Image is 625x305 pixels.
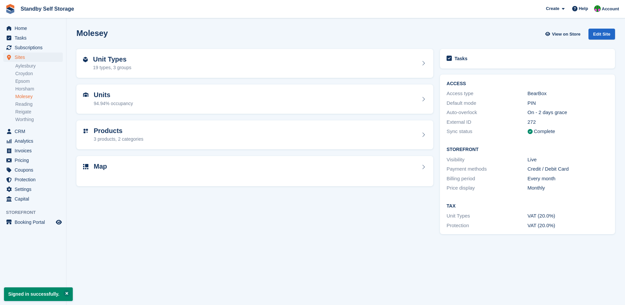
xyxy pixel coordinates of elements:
[447,222,527,229] div: Protection
[447,204,608,209] h2: Tax
[15,136,54,146] span: Analytics
[447,212,527,220] div: Unit Types
[534,128,555,135] div: Complete
[528,184,608,192] div: Monthly
[3,156,63,165] a: menu
[579,5,588,12] span: Help
[3,185,63,194] a: menu
[15,43,54,52] span: Subscriptions
[447,184,527,192] div: Price display
[5,4,15,14] img: stora-icon-8386f47178a22dfd0bd8f6a31ec36ba5ce8667c1dd55bd0f319d3a0aa187defe.svg
[447,90,527,97] div: Access type
[15,175,54,184] span: Protection
[15,33,54,43] span: Tasks
[15,86,63,92] a: Horsham
[528,156,608,164] div: Live
[15,194,54,204] span: Capital
[15,218,54,227] span: Booking Portal
[528,165,608,173] div: Credit / Debit Card
[15,116,63,123] a: Worthing
[94,91,133,99] h2: Units
[447,118,527,126] div: External ID
[18,3,77,14] a: Standby Self Storage
[15,101,63,107] a: Reading
[528,212,608,220] div: VAT (20.0%)
[3,53,63,62] a: menu
[447,81,608,86] h2: ACCESS
[15,71,63,77] a: Croydon
[447,128,527,135] div: Sync status
[3,175,63,184] a: menu
[83,164,88,169] img: map-icn-33ee37083ee616e46c38cad1a60f524a97daa1e2b2c8c0bc3eb3415660979fc1.svg
[3,24,63,33] a: menu
[15,165,54,175] span: Coupons
[6,209,66,216] span: Storefront
[4,287,73,301] p: Signed in successfully.
[447,147,608,152] h2: Storefront
[15,24,54,33] span: Home
[3,218,63,227] a: menu
[3,33,63,43] a: menu
[528,175,608,183] div: Every month
[544,29,583,40] a: View on Store
[3,43,63,52] a: menu
[94,100,133,107] div: 94.94% occupancy
[528,90,608,97] div: BearBox
[83,57,88,62] img: unit-type-icn-2b2737a686de81e16bb02015468b77c625bbabd49415b5ef34ead5e3b44a266d.svg
[447,175,527,183] div: Billing period
[602,6,619,12] span: Account
[76,84,433,114] a: Units 94.94% occupancy
[3,165,63,175] a: menu
[15,146,54,155] span: Invoices
[15,63,63,69] a: Aylesbury
[83,92,88,97] img: unit-icn-7be61d7bf1b0ce9d3e12c5938cc71ed9869f7b940bace4675aadf7bd6d80202e.svg
[15,53,54,62] span: Sites
[447,109,527,116] div: Auto-overlock
[15,185,54,194] span: Settings
[3,146,63,155] a: menu
[76,120,433,150] a: Products 3 products, 2 categories
[93,64,131,71] div: 19 types, 3 groups
[83,128,88,134] img: custom-product-icn-752c56ca05d30b4aa98f6f15887a0e09747e85b44ffffa43cff429088544963d.svg
[76,49,433,78] a: Unit Types 19 types, 3 groups
[15,93,63,100] a: Molesey
[447,156,527,164] div: Visibility
[15,127,54,136] span: CRM
[528,109,608,116] div: On - 2 days grace
[94,127,143,135] h2: Products
[15,109,63,115] a: Reigate
[528,222,608,229] div: VAT (20.0%)
[447,99,527,107] div: Default mode
[528,99,608,107] div: PIN
[552,31,580,38] span: View on Store
[55,218,63,226] a: Preview store
[15,78,63,84] a: Epsom
[93,56,131,63] h2: Unit Types
[94,163,107,170] h2: Map
[447,165,527,173] div: Payment methods
[15,156,54,165] span: Pricing
[546,5,559,12] span: Create
[3,136,63,146] a: menu
[455,56,468,62] h2: Tasks
[528,118,608,126] div: 272
[3,194,63,204] a: menu
[94,136,143,143] div: 3 products, 2 categories
[588,29,615,42] a: Edit Site
[3,127,63,136] a: menu
[594,5,601,12] img: Michelle Mustoe
[76,29,108,38] h2: Molesey
[76,156,433,186] a: Map
[588,29,615,40] div: Edit Site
